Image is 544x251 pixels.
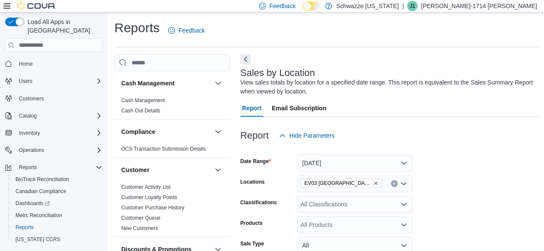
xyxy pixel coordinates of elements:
[12,222,37,233] a: Reports
[15,93,102,104] span: Customers
[15,94,47,104] a: Customers
[289,131,335,140] span: Hide Parameters
[9,197,106,209] a: Dashboards
[421,1,537,11] p: [PERSON_NAME]-1714 [PERSON_NAME]
[121,225,158,231] a: New Customers
[12,222,102,233] span: Reports
[2,144,106,156] button: Operations
[2,127,106,139] button: Inventory
[24,18,102,35] span: Load All Apps in [GEOGRAPHIC_DATA]
[121,194,177,200] a: Customer Loyalty Points
[19,112,37,119] span: Catalog
[12,210,102,221] span: Metrc Reconciliation
[402,1,404,11] p: |
[15,236,60,243] span: [US_STATE] CCRS
[121,225,158,232] span: New Customers
[242,100,261,117] span: Report
[121,97,165,104] span: Cash Management
[17,2,56,10] img: Cova
[2,75,106,87] button: Users
[213,78,223,88] button: Cash Management
[121,215,160,221] span: Customer Queue
[15,162,102,172] span: Reports
[15,188,66,195] span: Canadian Compliance
[121,184,171,190] a: Customer Activity List
[121,204,184,211] span: Customer Purchase History
[121,146,206,152] a: OCS Transaction Submission Details
[121,215,160,221] a: Customer Queue
[114,19,160,36] h1: Reports
[272,100,326,117] span: Email Subscription
[12,198,102,209] span: Dashboards
[240,78,536,96] div: View sales totals by location for a specified date range. This report is equivalent to the Sales ...
[213,165,223,175] button: Customer
[240,220,263,227] label: Products
[15,200,50,207] span: Dashboards
[269,2,295,10] span: Feedback
[12,198,53,209] a: Dashboards
[15,76,36,86] button: Users
[121,127,211,136] button: Compliance
[240,130,269,141] h3: Report
[15,111,102,121] span: Catalog
[121,166,149,174] h3: Customer
[15,212,62,219] span: Metrc Reconciliation
[410,1,415,11] span: J1
[19,147,44,154] span: Operations
[15,128,43,138] button: Inventory
[12,234,64,245] a: [US_STATE] CCRS
[12,186,102,197] span: Canadian Compliance
[240,68,315,78] h3: Sales by Location
[15,145,48,155] button: Operations
[240,158,271,165] label: Date Range
[400,180,407,187] button: Open list of options
[304,179,372,187] span: EV03 [GEOGRAPHIC_DATA]
[15,224,34,231] span: Reports
[19,78,32,85] span: Users
[114,144,230,157] div: Compliance
[19,164,37,171] span: Reports
[9,173,106,185] button: BioTrack Reconciliation
[9,185,106,197] button: Canadian Compliance
[15,58,102,69] span: Home
[2,57,106,70] button: Home
[400,221,407,228] button: Open list of options
[2,92,106,105] button: Customers
[9,221,106,233] button: Reports
[121,127,155,136] h3: Compliance
[9,209,106,221] button: Metrc Reconciliation
[240,199,277,206] label: Classifications
[15,111,40,121] button: Catalog
[276,127,338,144] button: Hide Parameters
[2,161,106,173] button: Reports
[19,60,33,67] span: Home
[121,166,211,174] button: Customer
[12,210,65,221] a: Metrc Reconciliation
[12,174,73,184] a: BioTrack Reconciliation
[12,234,102,245] span: Washington CCRS
[19,130,40,136] span: Inventory
[240,178,265,185] label: Locations
[213,127,223,137] button: Compliance
[121,108,160,114] a: Cash Out Details
[114,95,230,119] div: Cash Management
[121,79,211,88] button: Cash Management
[391,180,398,187] button: Clear input
[400,201,407,208] button: Open list of options
[114,182,230,237] div: Customer
[240,54,251,64] button: Next
[15,162,40,172] button: Reports
[121,107,160,114] span: Cash Out Details
[121,79,175,88] h3: Cash Management
[15,145,102,155] span: Operations
[178,26,205,35] span: Feedback
[121,97,165,103] a: Cash Management
[303,2,321,11] input: Dark Mode
[2,110,106,122] button: Catalog
[165,22,208,39] a: Feedback
[19,95,44,102] span: Customers
[121,145,206,152] span: OCS Transaction Submission Details
[9,233,106,245] button: [US_STATE] CCRS
[336,1,399,11] p: Schwazze [US_STATE]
